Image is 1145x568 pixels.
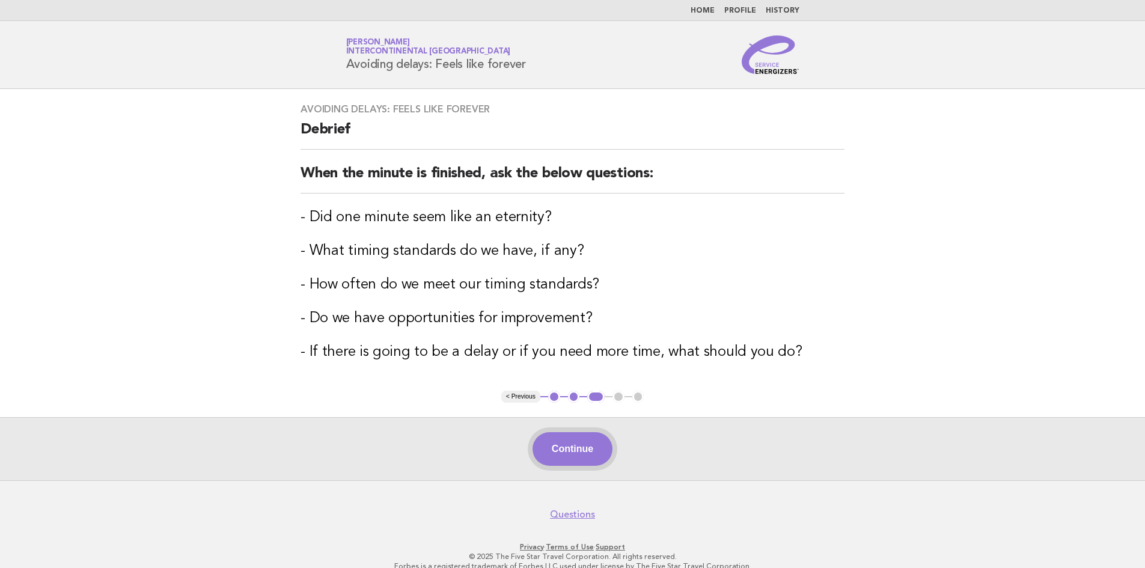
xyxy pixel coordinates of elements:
a: Privacy [520,543,544,551]
h2: Debrief [301,120,844,150]
button: 3 [587,391,605,403]
h1: Avoiding delays: Feels like forever [346,39,526,70]
h3: - Do we have opportunities for improvement? [301,309,844,328]
h3: - What timing standards do we have, if any? [301,242,844,261]
a: Home [691,7,715,14]
h3: - If there is going to be a delay or if you need more time, what should you do? [301,343,844,362]
h3: Avoiding delays: Feels like forever [301,103,844,115]
a: Terms of Use [546,543,594,551]
a: Questions [550,508,595,521]
p: · · [205,542,941,552]
button: 2 [568,391,580,403]
button: Continue [533,432,612,466]
button: 1 [548,391,560,403]
a: Support [596,543,625,551]
p: © 2025 The Five Star Travel Corporation. All rights reserved. [205,552,941,561]
h3: - How often do we meet our timing standards? [301,275,844,295]
h3: - Did one minute seem like an eternity? [301,208,844,227]
h2: When the minute is finished, ask the below questions: [301,164,844,194]
a: Profile [724,7,756,14]
a: [PERSON_NAME]InterContinental [GEOGRAPHIC_DATA] [346,38,511,55]
button: < Previous [501,391,540,403]
span: InterContinental [GEOGRAPHIC_DATA] [346,48,511,56]
img: Service Energizers [742,35,799,74]
a: History [766,7,799,14]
